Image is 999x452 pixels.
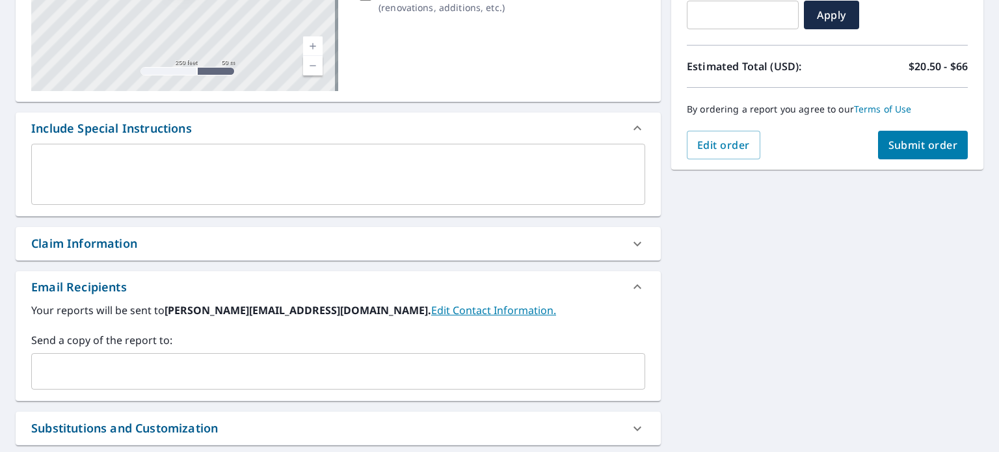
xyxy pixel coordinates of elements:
a: EditContactInfo [431,303,556,317]
button: Apply [804,1,859,29]
div: Substitutions and Customization [16,412,661,445]
div: Include Special Instructions [16,113,661,144]
span: Submit order [888,138,958,152]
a: Current Level 17, Zoom In [303,36,323,56]
p: $20.50 - $66 [909,59,968,74]
div: Include Special Instructions [31,120,192,137]
div: Email Recipients [16,271,661,302]
a: Terms of Use [854,103,912,115]
p: Estimated Total (USD): [687,59,827,74]
label: Your reports will be sent to [31,302,645,318]
span: Apply [814,8,849,22]
button: Submit order [878,131,968,159]
button: Edit order [687,131,760,159]
p: ( renovations, additions, etc. ) [379,1,542,14]
span: Edit order [697,138,750,152]
b: [PERSON_NAME][EMAIL_ADDRESS][DOMAIN_NAME]. [165,303,431,317]
a: Current Level 17, Zoom Out [303,56,323,75]
div: Claim Information [31,235,137,252]
div: Email Recipients [31,278,127,296]
label: Send a copy of the report to: [31,332,645,348]
p: By ordering a report you agree to our [687,103,968,115]
div: Claim Information [16,227,661,260]
div: Substitutions and Customization [31,419,218,437]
